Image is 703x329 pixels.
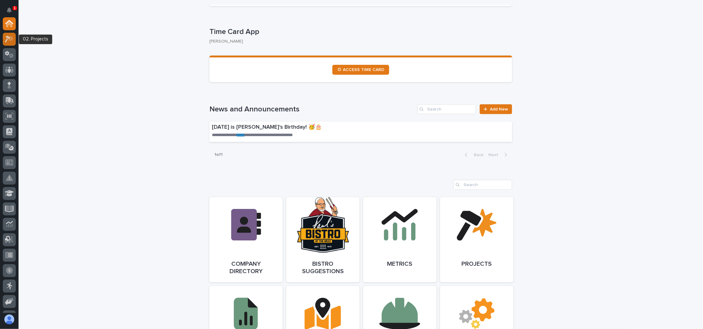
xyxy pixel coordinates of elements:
[3,4,16,17] button: Notifications
[209,105,415,114] h1: News and Announcements
[460,152,486,158] button: Back
[209,27,510,36] p: Time Card App
[440,197,513,282] a: Projects
[332,65,389,75] a: ⏲ ACCESS TIME CARD
[417,104,476,114] input: Search
[490,107,508,111] span: Add New
[209,39,507,44] p: [PERSON_NAME]
[212,124,427,131] p: [DATE] is [PERSON_NAME]'s Birthday! 🥳🎂
[470,153,483,157] span: Back
[488,153,502,157] span: Next
[8,7,16,17] div: Notifications1
[286,197,360,282] a: Bistro Suggestions
[337,68,384,72] span: ⏲ ACCESS TIME CARD
[363,197,436,282] a: Metrics
[14,6,16,10] p: 1
[453,180,512,190] input: Search
[3,313,16,326] button: users-avatar
[480,104,512,114] a: Add New
[209,197,283,282] a: Company Directory
[209,147,228,162] p: 1 of 1
[486,152,512,158] button: Next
